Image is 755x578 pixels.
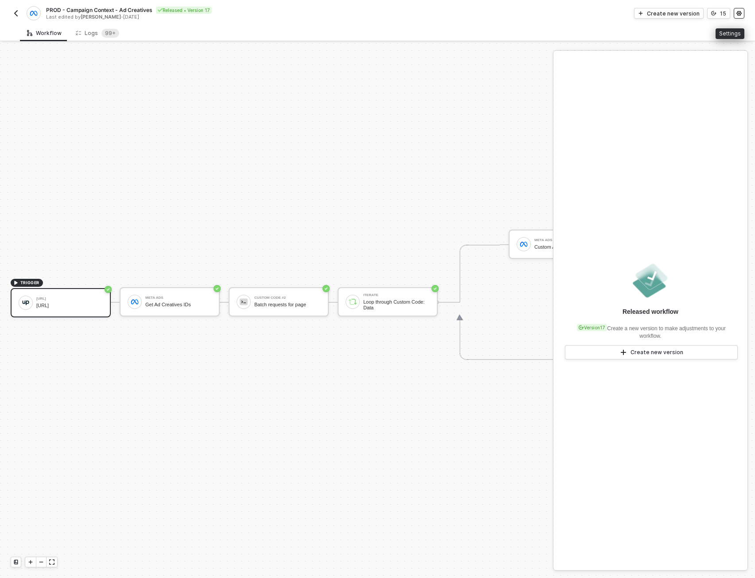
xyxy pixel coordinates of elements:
[577,324,607,331] div: Version 17
[620,349,627,356] span: icon-play
[564,320,737,340] div: Create a new version to make adjustments to your workflow.
[736,11,742,16] span: icon-settings
[49,559,54,565] span: icon-expand
[145,302,212,308] div: Get Ad Creatives IDs
[638,11,643,16] span: icon-play
[520,240,528,248] img: icon
[363,299,430,310] div: Loop through Custom Code: Data
[711,11,716,16] span: icon-versioning
[76,29,119,38] div: Logs
[13,280,19,285] span: icon-play
[716,28,744,39] div: Settings
[707,8,730,19] button: 15
[349,298,357,306] img: icon
[623,307,678,316] div: Released workflow
[631,261,670,300] img: released.png
[323,285,330,292] span: icon-success-page
[46,14,377,20] div: Last edited by - [DATE]
[579,325,584,330] span: icon-versioning
[36,303,103,309] div: [URL]
[565,345,738,359] button: Create new version
[534,244,601,250] div: Custom Action
[254,302,321,308] div: Batch requests for page
[39,559,44,565] span: icon-minus
[254,296,321,300] div: Custom Code #2
[20,279,39,286] span: TRIGGER
[28,559,33,565] span: icon-play
[27,30,62,37] div: Workflow
[81,14,121,20] span: [PERSON_NAME]
[101,29,119,38] sup: 29806
[156,7,212,14] div: Released • Version 17
[12,10,19,17] img: back
[105,286,112,293] span: icon-success-page
[363,293,430,297] div: Iterate
[634,8,704,19] button: Create new version
[720,10,726,17] div: 15
[240,298,248,306] img: icon
[30,9,37,17] img: integration-icon
[630,349,683,356] div: Create new version
[131,298,139,306] img: icon
[46,6,152,14] span: PROD - Campaign Context - Ad Creatives
[432,285,439,292] span: icon-success-page
[647,10,700,17] div: Create new version
[145,296,212,300] div: Meta Ads
[22,299,30,307] img: icon
[214,285,221,292] span: icon-success-page
[11,8,21,19] button: back
[534,238,601,242] div: Meta Ads #3
[36,297,103,301] div: [URL]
